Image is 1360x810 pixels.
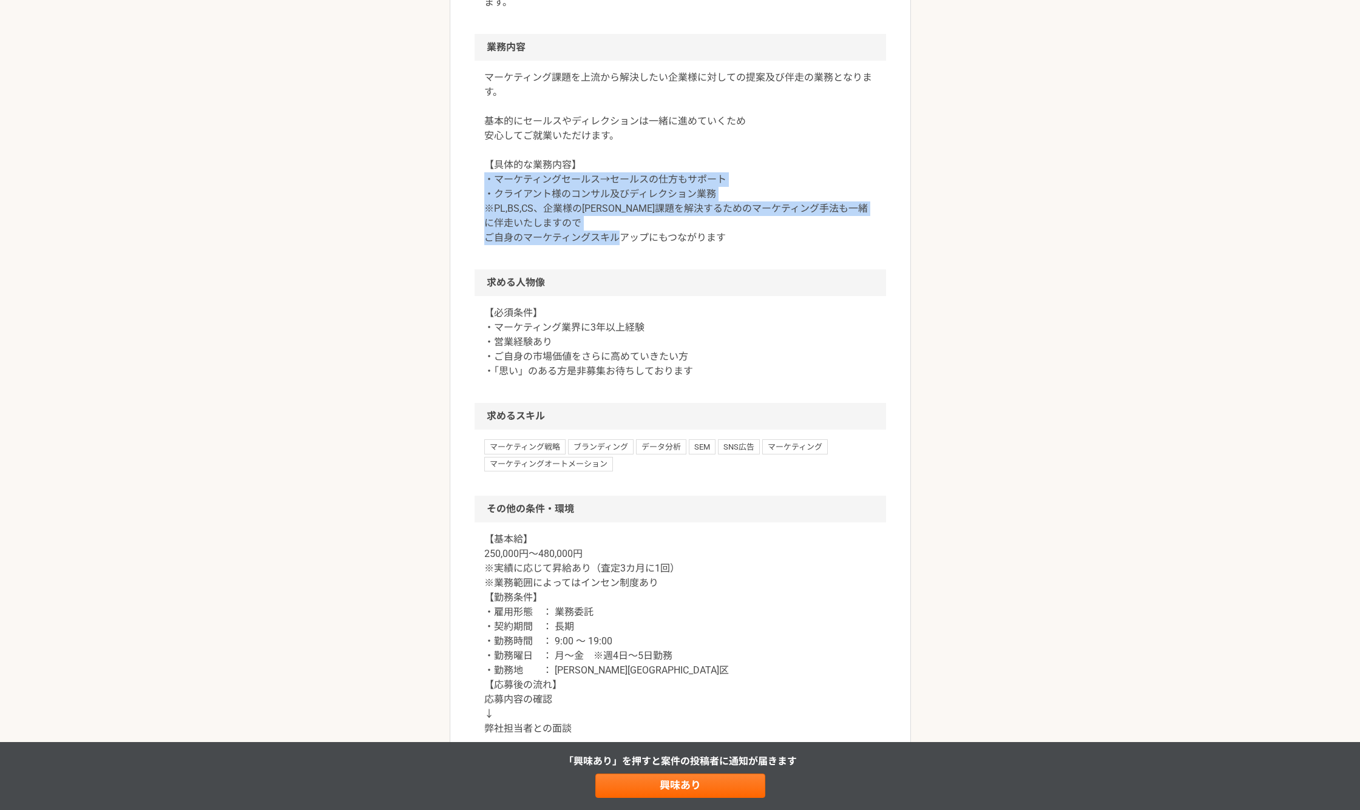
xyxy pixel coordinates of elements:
span: マーケティングオートメーション [484,457,613,471]
h2: 業務内容 [475,34,886,61]
span: SNS広告 [718,439,760,454]
span: マーケティング [762,439,828,454]
span: SEM [689,439,716,454]
p: 【必須条件】 ・マーケティング業界に3年以上経験 ・営業経験あり ・ご自身の市場価値をさらに高めていきたい方 ・「思い」のある方是非募集お待ちしております [484,306,876,379]
p: 【基本給】 250,000円～480,000円 ※実績に応じて昇給あり（査定3カ月に1回） ※業務範囲によってはインセン制度あり 【勤務条件】 ・雇用形態 ： 業務委託 ・契約期間 ： 長期 ・... [484,532,876,736]
p: マーケティング課題を上流から解決したい企業様に対しての提案及び伴走の業務となります。 基本的にセールスやディレクションは一緒に進めていくため 安心してご就業いただけます。 【具体的な業務内容】 ... [484,70,876,245]
p: 「興味あり」を押すと 案件の投稿者に通知が届きます [564,754,797,769]
span: マーケティング戦略 [484,439,566,454]
h2: その他の条件・環境 [475,496,886,522]
h2: 求める人物像 [475,269,886,296]
span: データ分析 [636,439,686,454]
span: ブランディング [568,439,634,454]
a: 興味あり [595,774,765,798]
h2: 求めるスキル [475,403,886,430]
